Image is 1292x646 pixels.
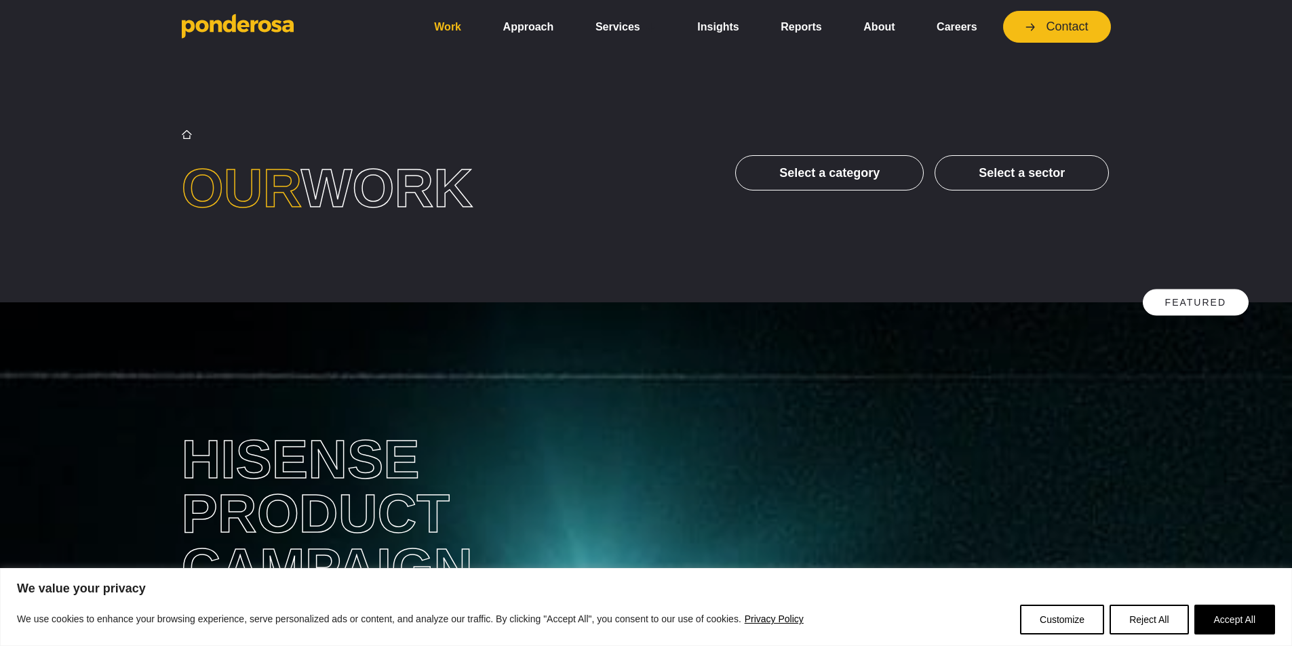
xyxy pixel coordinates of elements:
[182,161,557,216] h1: work
[744,611,804,627] a: Privacy Policy
[1003,11,1110,43] a: Contact
[488,13,569,41] a: Approach
[580,13,671,41] a: Services
[1020,605,1104,634] button: Customize
[1143,289,1249,316] div: Featured
[1194,605,1275,634] button: Accept All
[765,13,837,41] a: Reports
[17,580,1275,597] p: We value your privacy
[182,129,192,140] a: Home
[182,158,301,218] span: Our
[17,611,804,627] p: We use cookies to enhance your browsing experience, serve personalized ads or content, and analyz...
[182,432,636,595] div: Hisense Product Campaign
[1110,605,1188,634] button: Reject All
[419,13,477,41] a: Work
[921,13,992,41] a: Careers
[735,155,924,190] button: Select a category
[848,13,911,41] a: About
[935,155,1109,190] button: Select a sector
[182,14,399,41] a: Go to homepage
[682,13,755,41] a: Insights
